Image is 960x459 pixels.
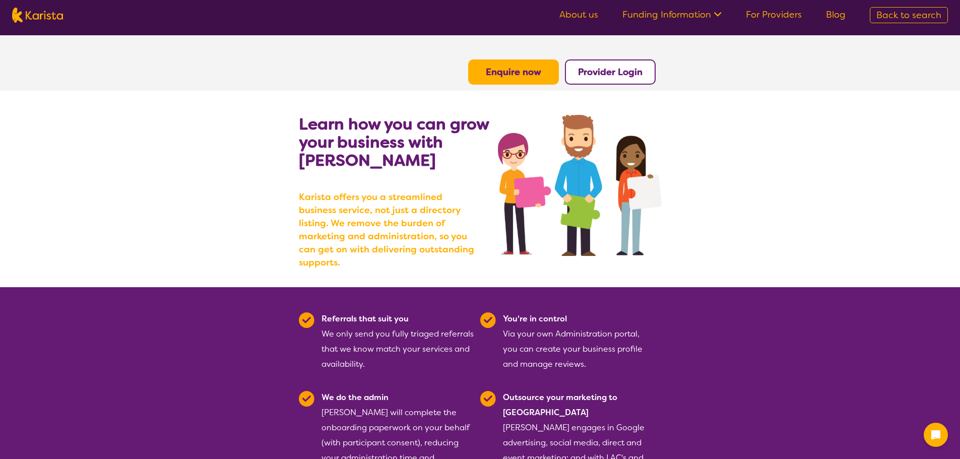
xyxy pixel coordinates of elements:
[322,313,409,324] b: Referrals that suit you
[870,7,948,23] a: Back to search
[322,392,389,403] b: We do the admin
[503,313,567,324] b: You're in control
[299,391,314,407] img: Tick
[299,312,314,328] img: Tick
[486,66,541,78] a: Enquire now
[503,311,656,372] div: Via your own Administration portal, you can create your business profile and manage reviews.
[876,9,941,21] span: Back to search
[503,392,617,418] b: Outsource your marketing to [GEOGRAPHIC_DATA]
[299,113,489,171] b: Learn how you can grow your business with [PERSON_NAME]
[480,391,496,407] img: Tick
[559,9,598,21] a: About us
[480,312,496,328] img: Tick
[746,9,802,21] a: For Providers
[578,66,643,78] a: Provider Login
[826,9,846,21] a: Blog
[12,8,63,23] img: Karista logo
[622,9,722,21] a: Funding Information
[299,190,480,269] b: Karista offers you a streamlined business service, not just a directory listing. We remove the bu...
[498,115,661,256] img: grow your business with Karista
[565,59,656,85] button: Provider Login
[468,59,559,85] button: Enquire now
[322,311,474,372] div: We only send you fully triaged referrals that we know match your services and availability.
